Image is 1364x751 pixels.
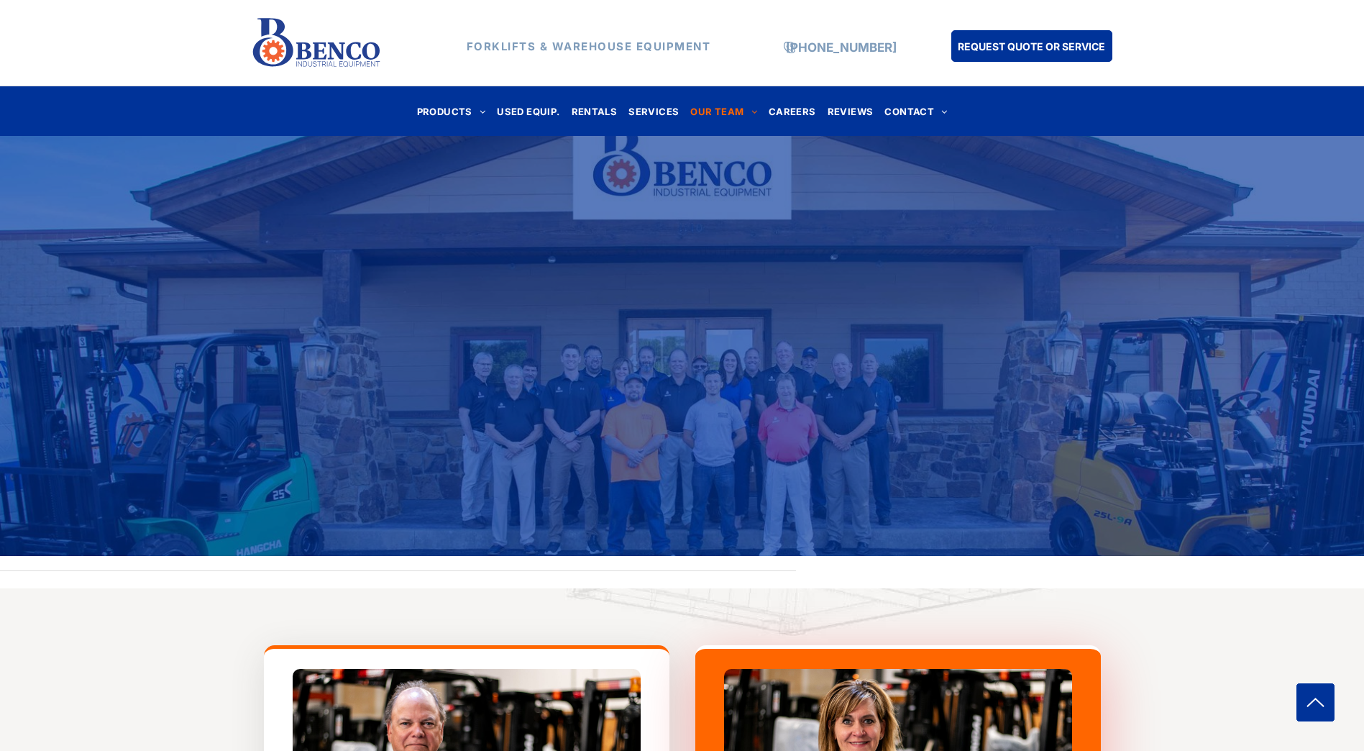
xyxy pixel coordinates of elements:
[958,33,1105,60] span: REQUEST QUOTE OR SERVICE
[685,101,763,121] a: OUR TEAM
[467,40,711,53] strong: FORKLIFTS & WAREHOUSE EQUIPMENT
[786,40,897,55] a: [PHONE_NUMBER]
[879,101,953,121] a: CONTACT
[763,101,822,121] a: CAREERS
[623,101,685,121] a: SERVICES
[822,101,879,121] a: REVIEWS
[951,30,1112,62] a: REQUEST QUOTE OR SERVICE
[411,101,492,121] a: PRODUCTS
[566,101,623,121] a: RENTALS
[491,101,565,121] a: USED EQUIP.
